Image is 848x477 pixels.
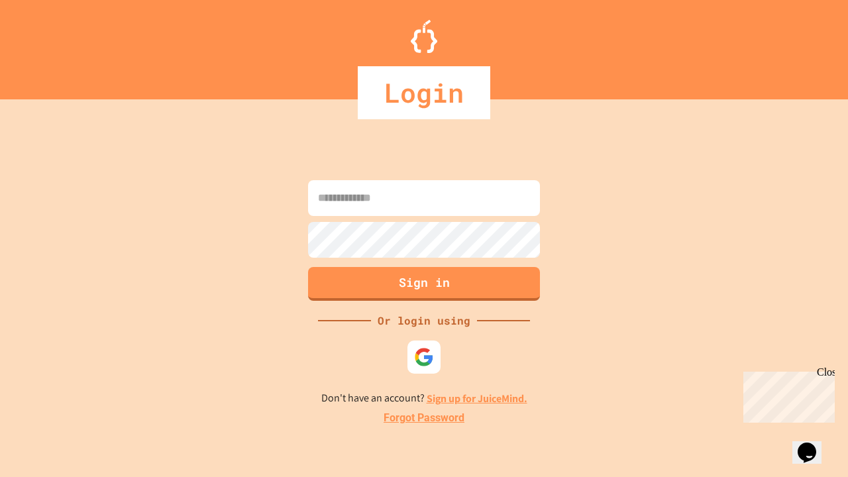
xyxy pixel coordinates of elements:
img: Logo.svg [411,20,437,53]
iframe: chat widget [792,424,835,464]
img: google-icon.svg [414,347,434,367]
div: Chat with us now!Close [5,5,91,84]
p: Don't have an account? [321,390,527,407]
iframe: chat widget [738,366,835,423]
div: Login [358,66,490,119]
div: Or login using [371,313,477,329]
a: Forgot Password [384,410,464,426]
button: Sign in [308,267,540,301]
a: Sign up for JuiceMind. [427,392,527,405]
